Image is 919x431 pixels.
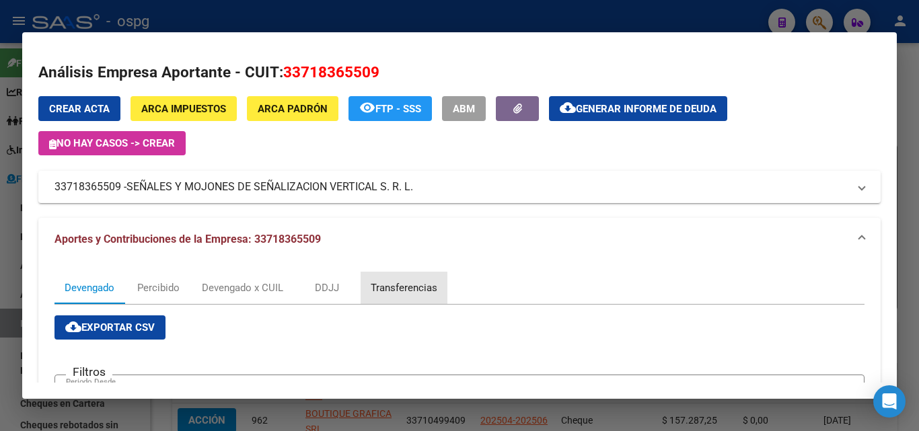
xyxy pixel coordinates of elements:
div: DDJJ [315,280,339,295]
span: ARCA Padrón [258,103,328,115]
span: SEÑALES Y MOJONES DE SEÑALIZACION VERTICAL S. R. L. [126,179,413,195]
button: ARCA Impuestos [131,96,237,121]
span: No hay casos -> Crear [49,137,175,149]
span: Generar informe de deuda [576,103,716,115]
h2: Análisis Empresa Aportante - CUIT: [38,61,881,84]
button: Generar informe de deuda [549,96,727,121]
span: ABM [453,103,475,115]
button: Crear Acta [38,96,120,121]
h3: Filtros [66,364,112,379]
span: ARCA Impuestos [141,103,226,115]
button: Exportar CSV [54,315,166,340]
div: Percibido [137,280,180,295]
button: FTP - SSS [348,96,432,121]
mat-expansion-panel-header: 33718365509 -SEÑALES Y MOJONES DE SEÑALIZACION VERTICAL S. R. L. [38,171,881,203]
div: Devengado x CUIL [202,280,283,295]
mat-icon: remove_red_eye [359,100,375,116]
span: Aportes y Contribuciones de la Empresa: 33718365509 [54,233,321,245]
mat-icon: cloud_download [560,100,576,116]
button: ARCA Padrón [247,96,338,121]
span: 33718365509 [283,63,379,81]
div: Devengado [65,280,114,295]
button: No hay casos -> Crear [38,131,186,155]
button: ABM [442,96,486,121]
div: Transferencias [371,280,437,295]
span: FTP - SSS [375,103,421,115]
span: Crear Acta [49,103,110,115]
div: Open Intercom Messenger [873,385,906,418]
mat-icon: cloud_download [65,319,81,335]
mat-panel-title: 33718365509 - [54,179,848,195]
mat-expansion-panel-header: Aportes y Contribuciones de la Empresa: 33718365509 [38,218,881,261]
span: Exportar CSV [65,321,155,334]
